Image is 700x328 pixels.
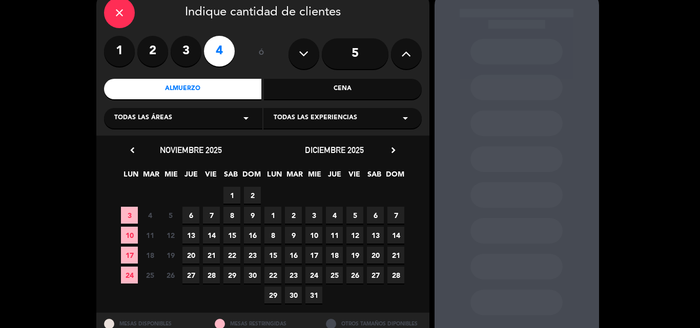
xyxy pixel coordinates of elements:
span: 2 [244,187,261,204]
span: 4 [326,207,343,224]
span: VIE [346,168,363,185]
span: 17 [121,247,138,264]
i: chevron_right [388,145,399,156]
span: 17 [305,247,322,264]
span: LUN [266,168,283,185]
span: 11 [326,227,343,244]
span: 22 [223,247,240,264]
i: chevron_left [127,145,138,156]
span: 29 [264,287,281,303]
i: close [113,7,126,19]
span: 5 [346,207,363,224]
span: Todas las áreas [114,113,172,123]
span: 30 [244,267,261,283]
span: 8 [264,227,281,244]
label: 1 [104,36,135,67]
span: LUN [122,168,139,185]
span: 7 [387,207,404,224]
label: 2 [137,36,168,67]
span: 26 [162,267,179,283]
span: DOM [386,168,403,185]
span: 10 [121,227,138,244]
span: noviembre 2025 [160,145,222,155]
span: 8 [223,207,240,224]
i: arrow_drop_down [399,112,411,124]
span: VIE [202,168,219,185]
span: 30 [285,287,302,303]
span: 25 [141,267,158,283]
span: JUE [182,168,199,185]
span: 19 [162,247,179,264]
span: 16 [244,227,261,244]
span: MAR [142,168,159,185]
span: 2 [285,207,302,224]
span: 21 [203,247,220,264]
i: arrow_drop_down [240,112,252,124]
span: 1 [264,207,281,224]
span: 12 [346,227,363,244]
span: 18 [326,247,343,264]
span: SAB [366,168,383,185]
span: 20 [367,247,384,264]
span: 14 [203,227,220,244]
span: 24 [305,267,322,283]
span: 11 [141,227,158,244]
span: 13 [182,227,199,244]
span: SAB [222,168,239,185]
span: DOM [242,168,259,185]
span: diciembre 2025 [305,145,364,155]
span: 13 [367,227,384,244]
span: 9 [244,207,261,224]
span: 18 [141,247,158,264]
span: Todas las experiencias [274,113,357,123]
span: 20 [182,247,199,264]
div: ó [245,36,278,72]
span: 29 [223,267,240,283]
label: 3 [171,36,201,67]
span: 14 [387,227,404,244]
span: 23 [285,267,302,283]
span: 10 [305,227,322,244]
span: 12 [162,227,179,244]
span: 27 [182,267,199,283]
span: 28 [203,267,220,283]
div: Cena [264,79,422,99]
span: 1 [223,187,240,204]
span: 16 [285,247,302,264]
span: 15 [223,227,240,244]
span: 22 [264,267,281,283]
span: MAR [286,168,303,185]
span: 28 [387,267,404,283]
span: 21 [387,247,404,264]
span: 9 [285,227,302,244]
span: 6 [367,207,384,224]
span: 6 [182,207,199,224]
span: 3 [305,207,322,224]
span: 26 [346,267,363,283]
span: 5 [162,207,179,224]
span: MIE [306,168,323,185]
span: MIE [162,168,179,185]
span: 27 [367,267,384,283]
span: 15 [264,247,281,264]
div: Almuerzo [104,79,262,99]
span: 31 [305,287,322,303]
span: 3 [121,207,138,224]
span: 24 [121,267,138,283]
span: 23 [244,247,261,264]
span: JUE [326,168,343,185]
label: 4 [204,36,235,67]
span: 7 [203,207,220,224]
span: 4 [141,207,158,224]
span: 25 [326,267,343,283]
span: 19 [346,247,363,264]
